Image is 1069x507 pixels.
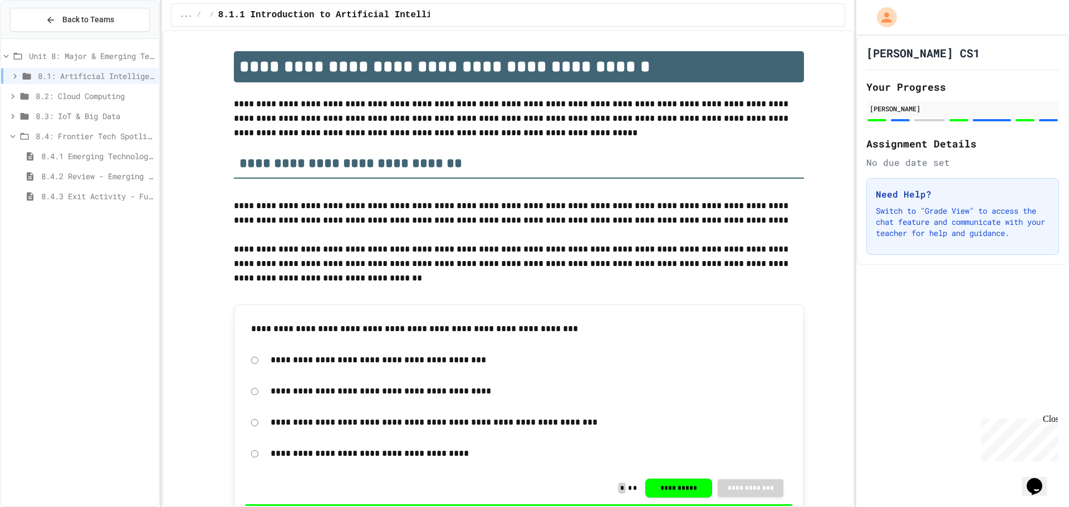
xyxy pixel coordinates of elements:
span: / [210,11,214,19]
span: 8.4.3 Exit Activity - Future Tech Challenge [41,190,154,202]
h2: Assignment Details [866,136,1059,151]
iframe: chat widget [1022,462,1058,496]
span: / [197,11,200,19]
span: ... [180,11,193,19]
span: 8.3: IoT & Big Data [36,110,154,122]
span: 8.1: Artificial Intelligence Basics [38,70,154,82]
span: 8.4.1 Emerging Technologies: Shaping Our Digital Future [41,150,154,162]
div: Chat with us now!Close [4,4,77,71]
h3: Need Help? [876,188,1050,201]
span: 8.4: Frontier Tech Spotlight [36,130,154,142]
h2: Your Progress [866,79,1059,95]
span: 8.4.2 Review - Emerging Technologies: Shaping Our Digital Future [41,170,154,182]
button: Back to Teams [10,8,150,32]
span: Back to Teams [62,14,114,26]
h1: [PERSON_NAME] CS1 [866,45,980,61]
span: Unit 8: Major & Emerging Technologies [29,50,154,62]
iframe: chat widget [977,414,1058,461]
div: No due date set [866,156,1059,169]
div: [PERSON_NAME] [870,104,1056,114]
span: 8.1.1 Introduction to Artificial Intelligence [218,8,459,22]
div: My Account [865,4,900,30]
span: 8.2: Cloud Computing [36,90,154,102]
p: Switch to "Grade View" to access the chat feature and communicate with your teacher for help and ... [876,205,1050,239]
